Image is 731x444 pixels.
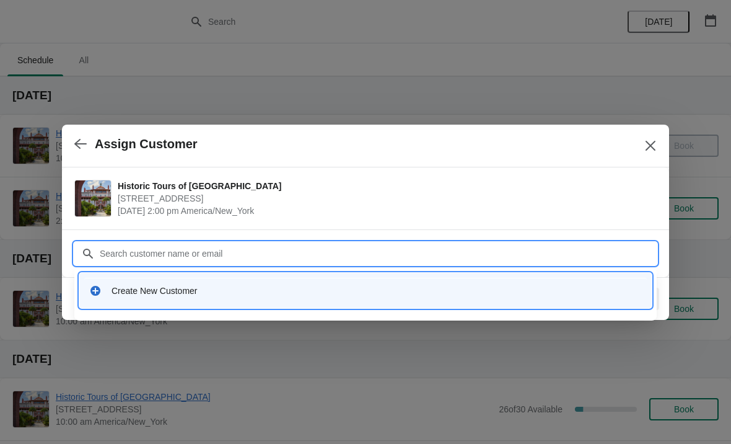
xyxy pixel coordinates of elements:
[99,242,657,265] input: Search customer name or email
[118,180,650,192] span: Historic Tours of [GEOGRAPHIC_DATA]
[639,135,662,157] button: Close
[118,192,650,205] span: [STREET_ADDRESS]
[118,205,650,217] span: [DATE] 2:00 pm America/New_York
[112,285,642,297] div: Create New Customer
[75,180,111,216] img: Historic Tours of Flagler College | 74 King Street, St. Augustine, FL, USA | October 12 | 2:00 pm...
[95,137,198,151] h2: Assign Customer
